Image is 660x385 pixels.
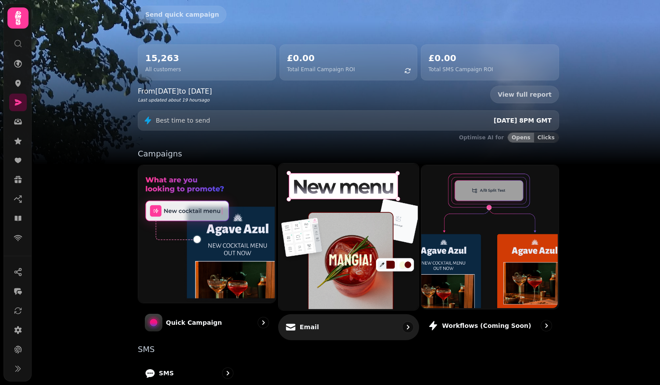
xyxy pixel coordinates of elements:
p: From [DATE] to [DATE] [138,86,212,97]
svg: go to [403,323,412,331]
button: refresh [400,63,415,78]
p: Email [299,323,319,331]
p: SMS [159,369,174,378]
h2: 15,263 [145,52,181,64]
svg: go to [259,318,268,327]
button: Send quick campaign [138,6,226,23]
a: Workflows (coming soon)Workflows (coming soon) [421,165,559,338]
span: Clicks [538,135,555,140]
a: View full report [490,86,559,103]
button: Clicks [534,133,559,142]
p: Total Email Campaign ROI [287,66,355,73]
img: Email [277,163,417,309]
svg: go to [223,369,232,378]
p: Optimise AI for [459,134,504,141]
h2: £0.00 [287,52,355,64]
button: Opens [508,133,534,142]
span: Send quick campaign [145,11,219,18]
h2: £0.00 [428,52,493,64]
p: Best time to send [156,116,210,125]
img: Quick Campaign [137,164,275,302]
span: Opens [512,135,531,140]
img: Workflows (coming soon) [420,164,558,308]
a: Quick CampaignQuick Campaign [138,165,276,338]
p: Campaigns [138,150,559,158]
p: All customers [145,66,181,73]
p: Workflows (coming soon) [442,321,531,330]
p: Total SMS Campaign ROI [428,66,493,73]
p: Quick Campaign [166,318,222,327]
a: EmailEmail [278,163,419,340]
svg: go to [542,321,551,330]
span: [DATE] 8PM GMT [494,117,552,124]
p: Last updated about 19 hours ago [138,97,212,103]
p: SMS [138,345,559,353]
